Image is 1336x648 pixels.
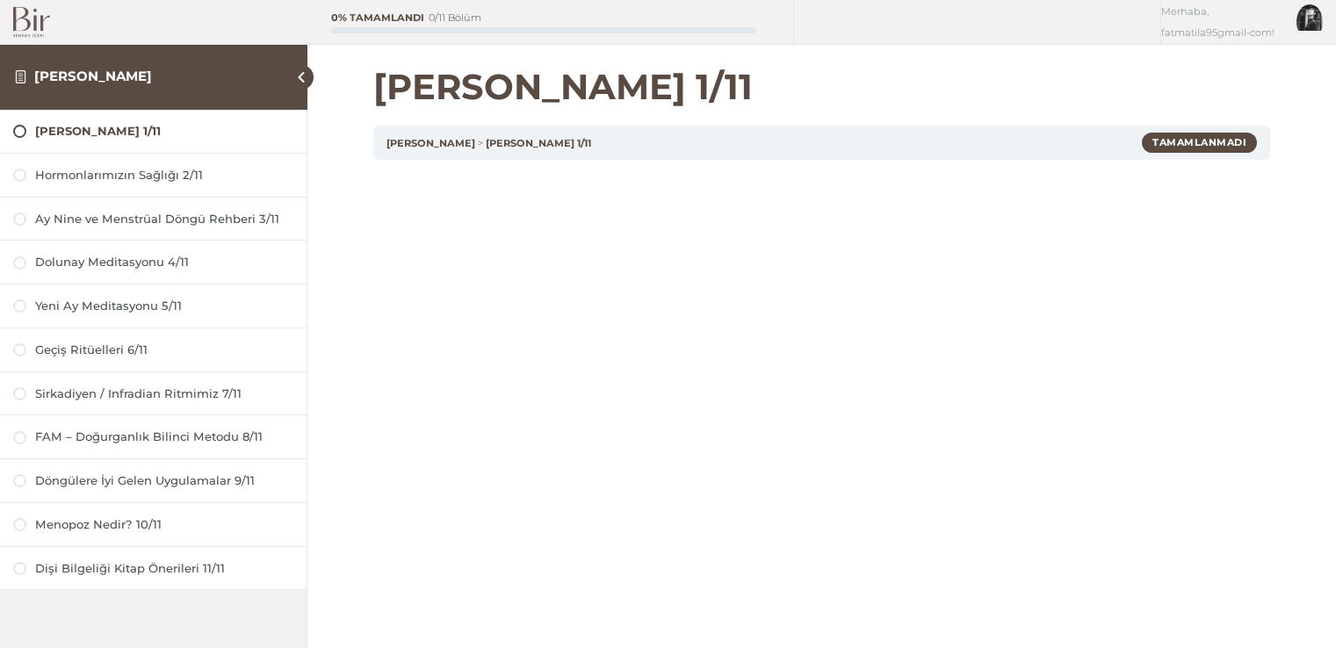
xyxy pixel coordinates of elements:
[13,298,293,314] a: Yeni Ay Meditasyonu 5/11
[35,560,293,577] div: Dişi Bilgeliği Kitap Önerileri 11/11
[429,13,481,23] div: 0/11 Bölüm
[1142,133,1257,152] div: Tamamlanmadı
[13,472,293,489] a: Döngülere İyi Gelen Uygulamalar 9/11
[386,137,475,149] a: [PERSON_NAME]
[35,385,293,402] div: Sirkadiyen / Infradian Ritmimiz 7/11
[35,428,293,445] div: FAM – Doğurganlık Bilinci Metodu 8/11
[13,385,293,402] a: Sirkadiyen / Infradian Ritmimiz 7/11
[13,211,293,227] a: Ay Nine ve Menstrüal Döngü Rehberi 3/11
[13,7,50,38] img: Bir Logo
[35,167,293,184] div: Hormonlarımızın Sağlığı 2/11
[13,428,293,445] a: FAM – Doğurganlık Bilinci Metodu 8/11
[1161,1,1283,43] span: Merhaba, fatmatila95gmail-com!
[13,123,293,140] a: [PERSON_NAME] 1/11
[13,560,293,577] a: Dişi Bilgeliği Kitap Önerileri 11/11
[35,211,293,227] div: Ay Nine ve Menstrüal Döngü Rehberi 3/11
[35,342,293,358] div: Geçiş Ritüelleri 6/11
[373,66,1270,108] h1: [PERSON_NAME] 1/11
[34,68,152,84] a: [PERSON_NAME]
[35,254,293,270] div: Dolunay Meditasyonu 4/11
[13,342,293,358] a: Geçiş Ritüelleri 6/11
[13,254,293,270] a: Dolunay Meditasyonu 4/11
[35,472,293,489] div: Döngülere İyi Gelen Uygulamalar 9/11
[13,167,293,184] a: Hormonlarımızın Sağlığı 2/11
[331,13,424,23] div: 0% Tamamlandı
[486,137,591,149] a: [PERSON_NAME] 1/11
[35,298,293,314] div: Yeni Ay Meditasyonu 5/11
[13,516,293,533] a: Menopoz Nedir? 10/11
[35,123,293,140] div: [PERSON_NAME] 1/11
[35,516,293,533] div: Menopoz Nedir? 10/11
